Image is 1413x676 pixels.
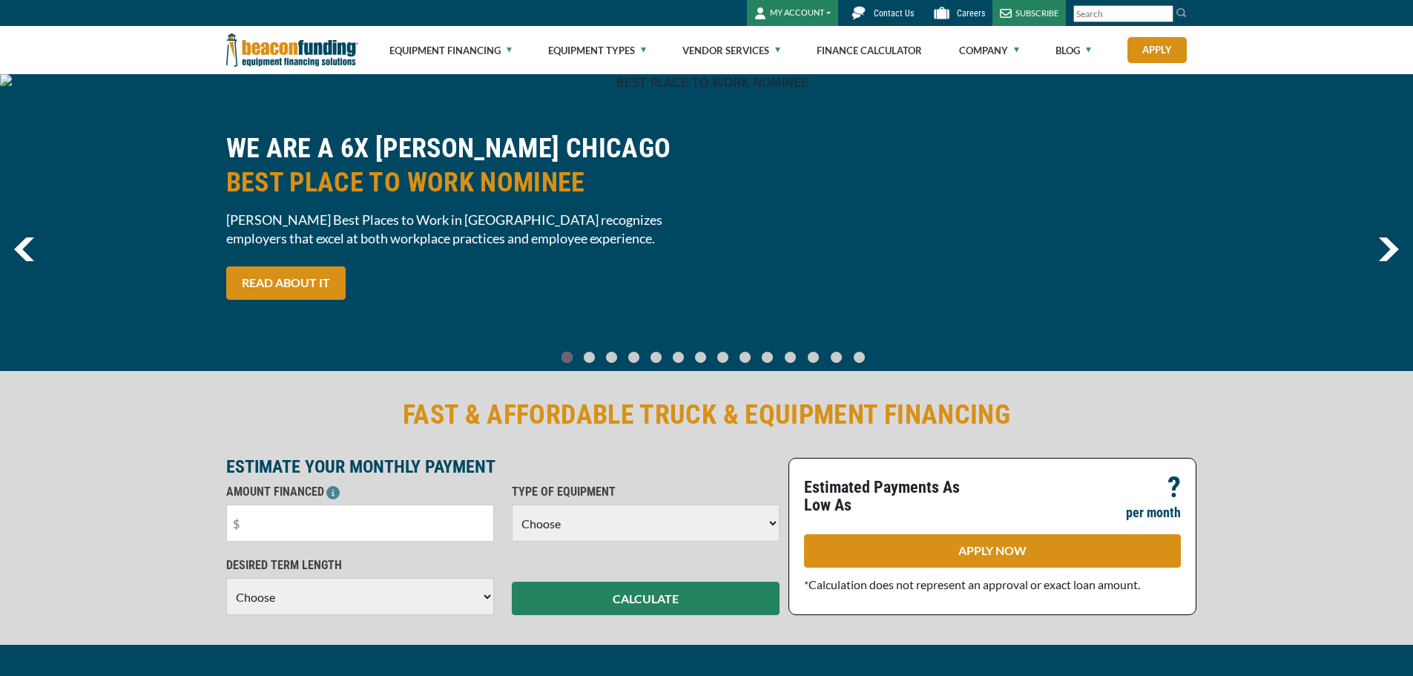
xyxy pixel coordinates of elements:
a: Equipment Types [548,27,646,74]
a: Go To Slide 7 [714,351,732,364]
a: Equipment Financing [389,27,512,74]
button: CALCULATE [512,582,780,615]
a: Go To Slide 9 [759,351,777,364]
p: Estimated Payments As Low As [804,479,984,514]
a: Go To Slide 13 [850,351,869,364]
a: Go To Slide 5 [670,351,688,364]
a: Go To Slide 1 [581,351,599,364]
a: Go To Slide 8 [737,351,754,364]
a: Go To Slide 6 [692,351,710,364]
input: Search [1073,5,1173,22]
img: Beacon Funding Corporation logo [226,26,358,74]
span: Careers [957,8,985,19]
a: READ ABOUT IT [226,266,346,300]
h2: FAST & AFFORDABLE TRUCK & EQUIPMENT FINANCING [226,398,1188,432]
p: ? [1167,479,1181,496]
p: TYPE OF EQUIPMENT [512,483,780,501]
a: Go To Slide 12 [827,351,846,364]
span: *Calculation does not represent an approval or exact loan amount. [804,577,1140,591]
p: DESIRED TERM LENGTH [226,557,494,574]
a: Go To Slide 3 [625,351,643,364]
a: previous [14,237,34,261]
a: Company [959,27,1019,74]
img: Right Navigator [1378,237,1399,261]
span: [PERSON_NAME] Best Places to Work in [GEOGRAPHIC_DATA] recognizes employers that excel at both wo... [226,211,698,248]
input: $ [226,505,494,542]
p: per month [1126,504,1181,522]
a: Blog [1055,27,1091,74]
a: Finance Calculator [817,27,922,74]
a: Vendor Services [682,27,780,74]
a: Apply [1127,37,1187,63]
a: Clear search text [1158,8,1170,20]
span: Contact Us [874,8,914,19]
p: AMOUNT FINANCED [226,483,494,501]
a: Go To Slide 11 [804,351,823,364]
img: Left Navigator [14,237,34,261]
a: Go To Slide 2 [603,351,621,364]
a: Go To Slide 10 [781,351,800,364]
h2: WE ARE A 6X [PERSON_NAME] CHICAGO [226,131,698,200]
p: ESTIMATE YOUR MONTHLY PAYMENT [226,458,780,476]
span: BEST PLACE TO WORK NOMINEE [226,165,698,200]
img: Search [1176,7,1188,19]
a: APPLY NOW [804,534,1181,568]
a: Go To Slide 4 [648,351,665,364]
a: Go To Slide 0 [559,351,576,364]
a: next [1378,237,1399,261]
